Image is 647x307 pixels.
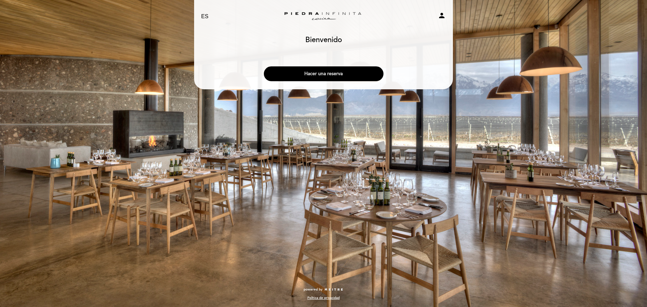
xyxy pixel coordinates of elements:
h1: Bienvenido [305,36,342,44]
img: MEITRE [324,288,343,291]
button: person [438,11,446,22]
a: powered by [304,287,343,292]
a: Zuccardi [PERSON_NAME][GEOGRAPHIC_DATA] - Restaurant [GEOGRAPHIC_DATA] [281,7,366,26]
a: Política de privacidad [307,296,340,300]
button: Hacer una reserva [264,66,383,81]
i: person [438,11,446,20]
span: powered by [304,287,322,292]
